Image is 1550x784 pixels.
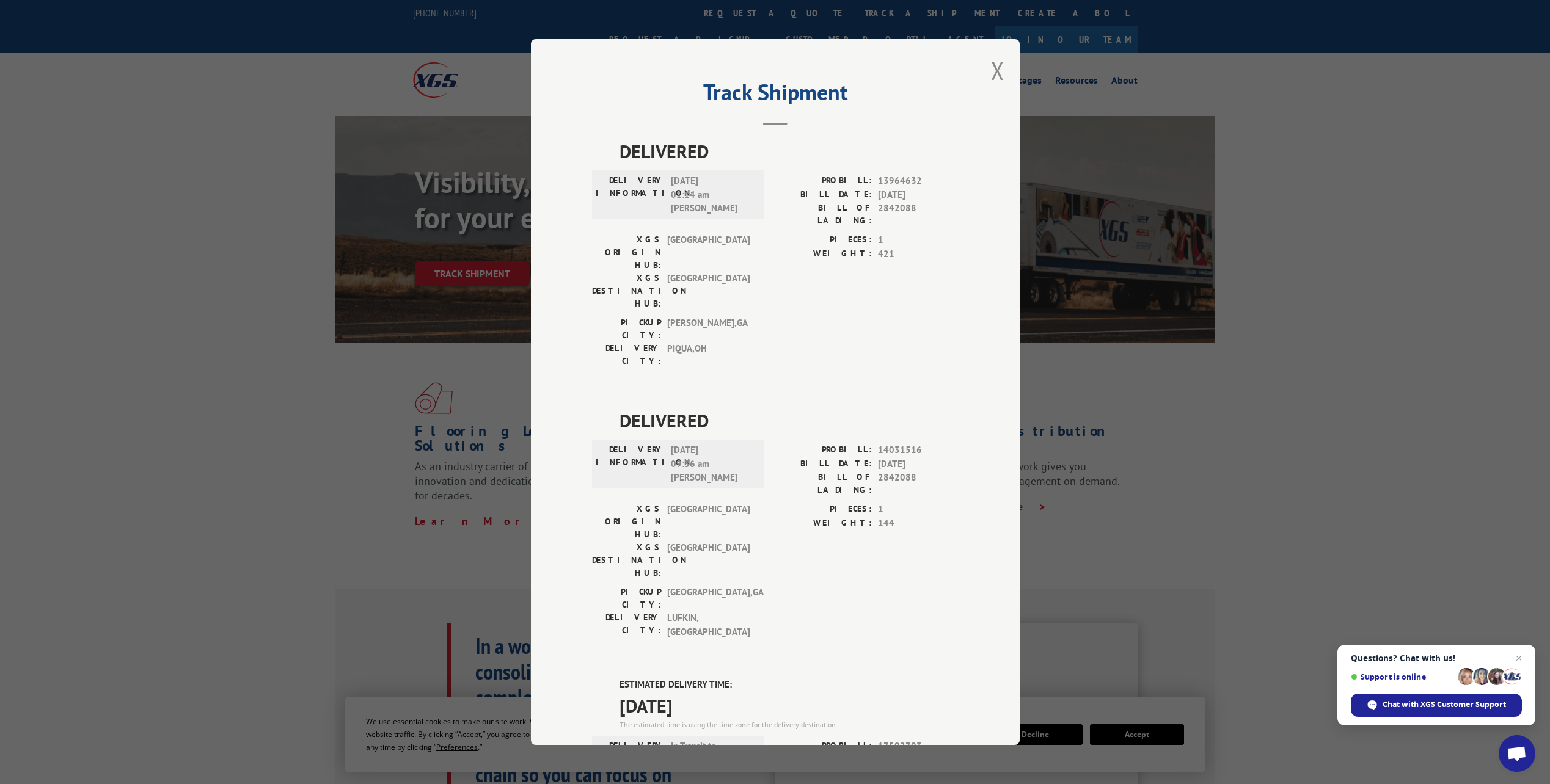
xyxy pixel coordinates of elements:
label: PICKUP CITY: [592,316,661,342]
label: XGS DESTINATION HUB: [592,272,661,310]
label: DELIVERY INFORMATION: [596,174,665,216]
span: [GEOGRAPHIC_DATA] [667,541,750,579]
div: The estimated time is using the time zone for the delivery destination. [620,719,959,730]
label: BILL DATE: [775,188,872,202]
span: [GEOGRAPHIC_DATA] , GA [667,586,750,611]
span: 14031516 [878,443,959,457]
span: In Transit to Destination [671,739,753,767]
label: XGS DESTINATION HUB: [592,541,661,579]
span: [GEOGRAPHIC_DATA] [667,503,750,541]
label: WEIGHT: [775,517,872,531]
label: PROBILL: [775,174,872,188]
span: LUFKIN , [GEOGRAPHIC_DATA] [667,611,750,639]
span: 13964632 [878,174,959,188]
button: Close modal [991,54,1004,87]
span: [DATE] 09:36 am [PERSON_NAME] [671,443,753,485]
span: Support is online [1351,672,1453,681]
label: PICKUP CITY: [592,586,661,611]
label: BILL OF LADING: [775,471,872,496]
span: [DATE] 01:14 am [PERSON_NAME] [671,174,753,216]
label: XGS ORIGIN HUB: [592,233,661,272]
label: PROBILL: [775,443,872,457]
label: DELIVERY INFORMATION: [596,739,665,767]
span: [PERSON_NAME] , GA [667,316,750,342]
label: BILL OF LADING: [775,201,872,227]
label: PIECES: [775,503,872,517]
label: ESTIMATED DELIVERY TIME: [620,678,959,692]
span: DELIVERED [620,137,959,165]
span: PIQUA , OH [667,342,750,368]
span: Questions? Chat with us! [1351,653,1522,663]
label: PROBILL: [775,739,872,753]
span: 144 [878,517,959,531]
label: DELIVERY CITY: [592,611,661,639]
span: Chat with XGS Customer Support [1351,694,1522,717]
span: [GEOGRAPHIC_DATA] [667,272,750,310]
span: [DATE] [878,457,959,471]
span: Chat with XGS Customer Support [1383,699,1506,710]
label: DELIVERY CITY: [592,342,661,368]
label: WEIGHT: [775,247,872,261]
span: 1 [878,233,959,247]
label: PIECES: [775,233,872,247]
span: 1 [878,503,959,517]
span: 17592703 [878,739,959,753]
a: Open chat [1499,735,1535,772]
span: [GEOGRAPHIC_DATA] [667,233,750,272]
span: 421 [878,247,959,261]
span: DELIVERED [620,407,959,434]
h2: Track Shipment [592,84,959,107]
label: DELIVERY INFORMATION: [596,443,665,485]
label: XGS ORIGIN HUB: [592,503,661,541]
label: BILL DATE: [775,457,872,471]
span: [DATE] [878,188,959,202]
span: 2842088 [878,201,959,227]
span: [DATE] [620,692,959,719]
span: 2842088 [878,471,959,496]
